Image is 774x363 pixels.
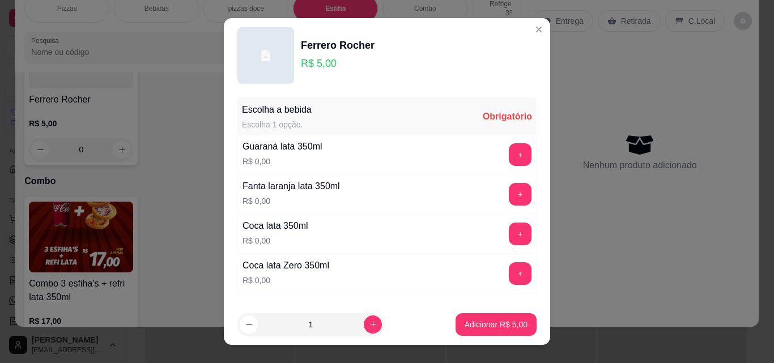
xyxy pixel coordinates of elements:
button: decrease-product-quantity [240,315,258,334]
p: R$ 0,00 [243,235,308,246]
button: Close [530,20,548,39]
div: Obrigatório [483,110,532,123]
p: R$ 0,00 [243,195,340,207]
p: R$ 0,00 [243,156,322,167]
button: add [509,183,531,206]
p: R$ 5,00 [301,55,375,71]
p: R$ 0,00 [243,275,329,286]
button: increase-product-quantity [364,315,382,334]
div: Coca lata Zero 350ml [243,259,329,272]
div: Ferrero Rocher [301,37,375,53]
button: add [509,143,531,166]
button: add [509,223,531,245]
div: Fanta laranja lata 350ml [243,180,340,193]
button: add [509,262,531,285]
button: Adicionar R$ 5,00 [456,313,537,336]
p: Adicionar R$ 5,00 [465,319,528,330]
div: Escolha a bebida [242,103,312,117]
div: Coca lata 350ml [243,219,308,233]
div: Escolha 1 opção. [242,119,312,130]
div: Guaraná lata 350ml [243,140,322,153]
